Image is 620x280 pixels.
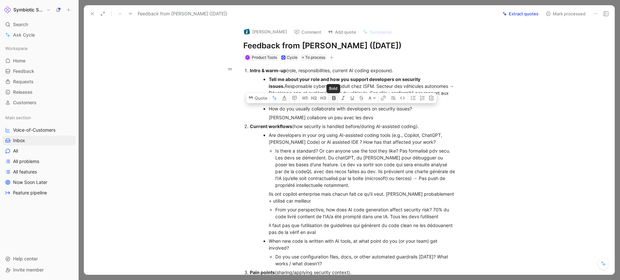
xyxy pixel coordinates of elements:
div: Cycle [287,54,297,61]
span: Releases [13,89,33,95]
strong: Current workflows [250,124,292,129]
div: When new code is written with AI tools, at what point do you (or your team) get involved? [269,238,457,251]
a: Voice-of-Customers [3,125,76,135]
div: Responsable cybersec produit chez ISFM. Secteur des véhicules autonomes → Développe app et systèm... [269,76,457,103]
img: logo [244,28,250,35]
div: Is there a standard? Or can anyone use the tool they like? Pas formalisé pdv secu. Les devs se dé... [275,147,457,189]
a: Feature pipeline [3,188,76,198]
h1: Symbiotic Security [13,7,44,13]
a: Feedback [3,66,76,76]
button: Add quote [325,27,359,37]
div: To process [301,54,326,61]
div: Main sectionVoice-of-CustomersInboxAllAll problemsAll featuresNow Soon LaterFeature pipeline [3,113,76,198]
span: Customers [13,99,37,106]
div: Ils ont copilot enterprise mais chacun fait ce qu’il veut. [PERSON_NAME] probablement + utilisé c... [269,190,457,204]
div: Search [3,20,76,29]
span: Voice-of-Customers [13,127,55,133]
div: (how security is handled before/during AI-assisted coding). [250,123,469,130]
a: Home [3,56,76,66]
button: logo[PERSON_NAME] [241,27,290,37]
a: Requests [3,77,76,87]
span: Requests [13,78,34,85]
span: Feedback [13,68,34,74]
button: Quote [246,93,269,103]
span: Main section [5,114,31,121]
span: Home [13,58,25,64]
div: Are developers in your org using AI-assisted coding tools (e.g., Copilot, ChatGPT, [PERSON_NAME] ... [269,132,457,145]
span: Inbox [13,137,25,144]
span: Summarize [370,29,392,35]
span: Ask Cycle [13,31,35,39]
div: [PERSON_NAME] collabore un peu avec les devs [269,114,457,121]
span: Feature pipeline [13,189,47,196]
span: Help center [13,256,38,261]
div: Do you use configuration files, docs, or other automated guardrails [DATE]? What works / what doe... [275,253,457,267]
a: Now Soon Later [3,177,76,187]
div: Help center [3,254,76,264]
span: To process [305,54,325,61]
span: Invite member [13,267,44,272]
div: Main section [3,113,76,123]
a: Ask Cycle [3,30,76,40]
div: Il faut pas que l’utilisation de guidelines qui génèrent du code clean ne les dédouanent pas de l... [269,222,457,236]
a: Inbox [3,136,76,145]
span: Feedback from [PERSON_NAME] ([DATE]) [138,10,227,18]
strong: Intro & warm-up [250,68,286,73]
span: Search [13,21,28,28]
div: How do you usually collaborate with developers on security issues? [269,105,457,112]
button: Comment [291,27,324,37]
span: Now Soon Later [13,179,47,186]
div: Workspace [3,43,76,53]
div: (role, responsibilities, current AI coding exposure). [250,67,469,74]
strong: Pain points [250,270,275,275]
button: Mark processed [543,9,588,18]
div: Invite member [3,265,76,275]
a: All [3,146,76,156]
div: P [246,56,249,59]
a: Customers [3,98,76,107]
span: All problems [13,158,39,165]
div: From your perspective, how does AI code generation affect security risk? 70% du code livré contie... [275,206,457,220]
span: Product Tools [252,55,277,60]
a: All problems [3,156,76,166]
a: Releases [3,87,76,97]
a: All features [3,167,76,177]
h1: Feedback from [PERSON_NAME] ([DATE]) [243,41,469,51]
button: Extract quotes [500,9,541,18]
button: A [367,93,378,103]
img: Symbiotic Security [4,7,11,13]
div: (sharing/applying security context). [250,269,469,276]
button: Symbiotic SecuritySymbiotic Security [3,5,52,14]
span: Workspace [5,45,28,52]
strong: Tell me about your role and how you support developers on security issues. [269,76,421,89]
button: Summarize [360,27,395,37]
span: All features [13,169,37,175]
span: All [13,148,18,154]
